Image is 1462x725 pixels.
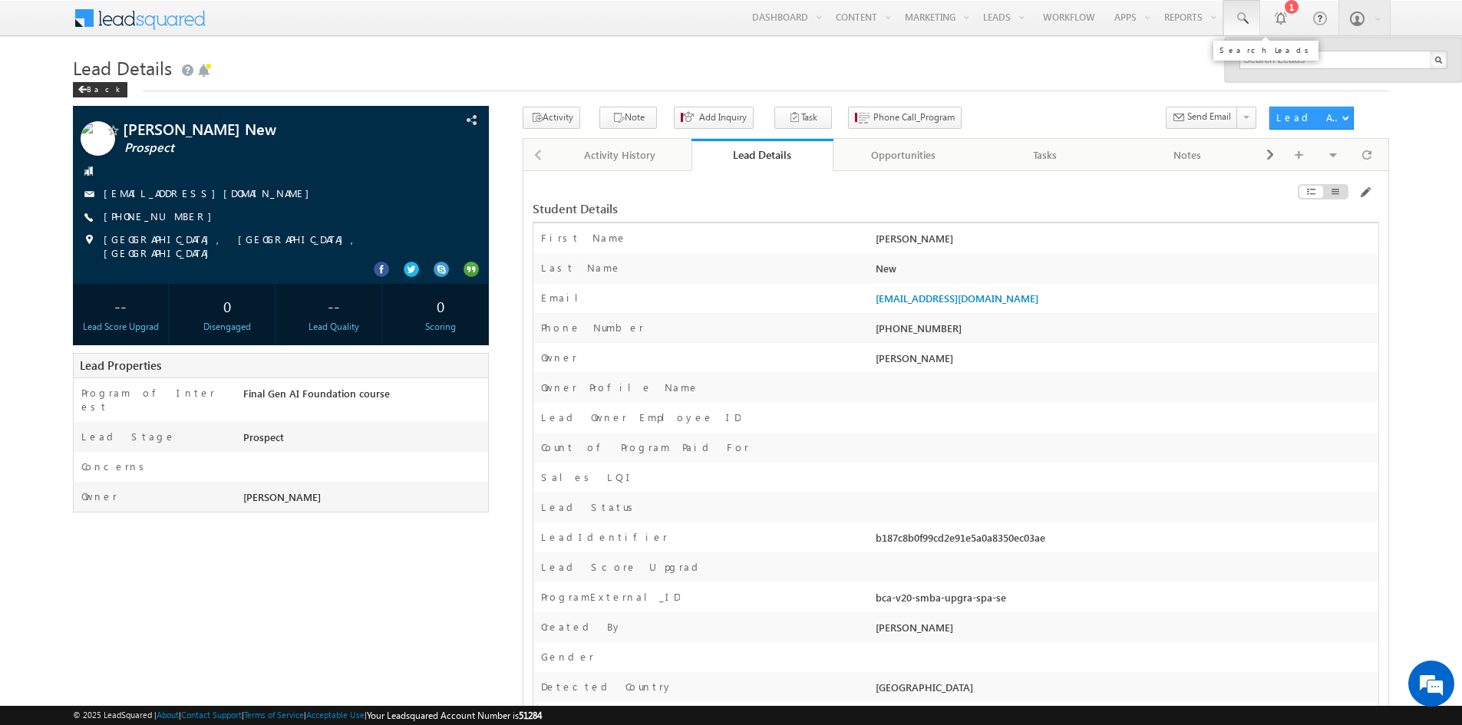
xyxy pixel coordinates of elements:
label: Program of Interest [81,386,223,414]
div: -- [290,292,378,320]
div: Scoring [397,320,484,334]
label: Count of Program Paid For [541,440,749,454]
label: Gender [541,650,594,664]
div: Lead Details [703,147,822,162]
div: Activity History [562,146,678,164]
label: Owner [541,351,577,364]
a: Activity History [549,139,691,171]
a: Contact Support [181,710,242,720]
a: Lead Details [691,139,833,171]
div: Lead Actions [1276,110,1342,124]
label: Email [541,291,590,305]
button: Lead Actions [1269,107,1354,130]
div: -- [77,292,164,320]
span: 51284 [519,710,542,721]
div: Lead Score Upgrad [77,320,164,334]
div: [PERSON_NAME] [872,620,1378,641]
label: Lead Stage [81,430,176,443]
div: b187c8b0f99cd2e91e5a0a8350ec03ae [872,530,1378,552]
label: Last Name [541,261,622,275]
span: Lead Properties [80,358,161,373]
div: 0 [397,292,484,320]
button: Phone Call_Program [848,107,962,129]
label: Created By [541,620,622,634]
img: Profile photo [81,121,115,161]
button: Task [774,107,832,129]
div: Opportunities [846,146,962,164]
a: [EMAIL_ADDRESS][DOMAIN_NAME] [876,292,1038,305]
label: Owner [81,489,117,503]
div: [GEOGRAPHIC_DATA] [872,680,1378,701]
span: [PERSON_NAME] [243,490,321,503]
span: [PERSON_NAME] [876,351,953,364]
div: 0 [183,292,271,320]
span: © 2025 LeadSquared | | | | | [73,708,542,723]
div: Lead Quality [290,320,378,334]
button: Add Inquiry [674,107,754,129]
span: Lead Details [73,55,172,80]
span: [PHONE_NUMBER] [104,209,219,225]
div: bca-v20-smba-upgra-spa-se [872,590,1378,611]
div: Back [73,82,127,97]
span: Send Email [1187,110,1231,124]
span: Your Leadsquared Account Number is [367,710,542,721]
a: Notes [1117,139,1259,171]
a: Acceptable Use [306,710,365,720]
div: New [872,261,1378,282]
label: Concerns [81,460,150,473]
a: Back [73,81,135,94]
span: Prospect [124,140,384,156]
label: LeadIdentifier [541,530,668,544]
a: Opportunities [833,139,975,171]
div: [PERSON_NAME] [872,231,1378,252]
a: About [157,710,179,720]
input: Search Leads [1239,51,1447,69]
label: Lead Owner Employee ID [541,410,741,424]
label: ProgramExternal_ID [541,590,680,604]
button: Send Email [1166,107,1238,129]
label: Phone Number [541,321,644,334]
div: Final Gen AI Foundation course [239,386,488,407]
a: [EMAIL_ADDRESS][DOMAIN_NAME] [104,186,317,199]
span: [PERSON_NAME] New [123,121,383,137]
label: Detected Country [541,680,673,694]
span: [GEOGRAPHIC_DATA], [GEOGRAPHIC_DATA], [GEOGRAPHIC_DATA] [104,232,444,260]
label: Owner Profile Name [541,381,699,394]
div: Tasks [988,146,1104,164]
div: Student Details [533,202,1089,216]
label: First Name [541,231,627,245]
a: Terms of Service [244,710,304,720]
label: Sales LQI [541,470,635,484]
div: [PHONE_NUMBER] [872,321,1378,342]
span: Phone Call_Program [873,110,955,124]
a: Tasks [975,139,1117,171]
div: Search Leads [1219,45,1312,54]
div: Prospect [239,430,488,451]
label: Lead Score Upgrad [541,560,704,574]
label: Lead Status [541,500,639,514]
div: Disengaged [183,320,271,334]
button: Note [599,107,657,129]
div: Notes [1129,146,1245,164]
button: Activity [523,107,580,129]
span: Add Inquiry [699,110,747,124]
